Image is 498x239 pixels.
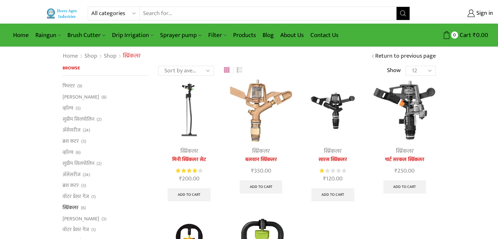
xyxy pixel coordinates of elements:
[91,193,96,200] span: (1)
[63,180,79,191] a: ब्रश कटर
[179,174,182,184] span: ₹
[84,52,98,61] a: Shop
[179,174,199,184] bdi: 200.00
[63,102,73,114] a: व्हाॅल्व
[158,156,220,164] a: मिनी स्प्रिंकलर सेट
[420,8,493,19] a: Sign in
[302,80,364,141] img: saras sprinkler
[76,149,81,156] span: (6)
[97,116,101,123] span: (2)
[397,7,410,20] button: Search button
[396,146,414,156] a: स्प्रिंकलर
[277,28,307,43] a: About Us
[395,166,415,176] bdi: 250.00
[81,182,86,189] span: (3)
[251,166,254,176] span: ₹
[383,180,426,193] a: Add to cart: “पार्ट सरकल स्प्रिंकलर”
[63,64,80,72] span: Browse
[473,30,488,40] bdi: 0.00
[77,83,82,89] span: (9)
[475,9,493,18] span: Sign in
[63,213,99,224] a: [PERSON_NAME]
[109,28,157,43] a: Drip Irrigation
[63,52,78,61] a: Home
[83,172,90,178] span: (24)
[458,31,471,40] span: Cart
[63,202,79,213] a: स्प्रिंकलर
[311,188,354,201] a: Add to cart: “सारस स्प्रिंकलर”
[76,105,81,112] span: (5)
[63,114,94,125] a: सुप्रीम सिलपोलिन
[451,31,458,38] span: 0
[32,28,64,43] a: Raingun
[320,167,346,174] div: Rated 1.00 out of 5
[252,146,270,156] a: स्प्रिंकलर
[10,28,32,43] a: Home
[473,30,476,40] span: ₹
[63,191,89,202] a: वॉटर प्रेशर गेज
[323,174,326,184] span: ₹
[375,52,436,61] a: Return to previous page
[123,53,140,60] h1: स्प्रिंकलर
[158,66,214,76] select: Shop order
[103,52,117,61] a: Shop
[251,166,271,176] bdi: 350.00
[157,28,205,43] a: Sprayer pump
[307,28,342,43] a: Contact Us
[374,156,435,164] a: पार्ट सरकल स्प्रिंकलर
[63,158,94,169] a: सुप्रीम सिलपोलिन
[63,147,73,158] a: व्हाॅल्व
[240,180,283,193] a: Add to cart: “बलवान स्प्रिंकलर”
[395,166,397,176] span: ₹
[91,227,96,233] span: (1)
[63,52,140,61] nav: Breadcrumb
[83,127,90,134] span: (24)
[302,156,364,164] a: सारस स्प्रिंकलर
[97,160,101,167] span: (2)
[63,125,81,136] a: अ‍ॅसेसरीज
[158,80,220,141] img: Impact Mini Sprinkler
[205,28,230,43] a: Filter
[168,188,211,201] a: Add to cart: “मिनी स्प्रिंकलर सेट”
[230,28,259,43] a: Products
[176,167,197,174] span: Rated out of 5
[63,136,79,147] a: ब्रश कटर
[63,169,81,180] a: अ‍ॅसेसरीज
[324,146,341,156] a: स्प्रिंकलर
[180,146,198,156] a: स्प्रिंकलर
[63,224,89,235] a: वॉटर प्रेशर गेज
[81,205,86,211] span: (6)
[63,92,99,103] a: [PERSON_NAME]
[230,80,292,141] img: Metal Sprinkler
[81,138,86,145] span: (3)
[374,80,435,141] img: part circle sprinkler
[259,28,277,43] a: Blog
[140,7,397,20] input: Search for...
[64,28,108,43] a: Brush Cutter
[416,29,488,41] a: 0 Cart ₹0.00
[230,156,292,164] a: बलवान स्प्रिंकलर
[387,66,401,75] span: Show
[323,174,342,184] bdi: 120.00
[101,94,106,101] span: (8)
[320,167,325,174] span: Rated out of 5
[63,82,75,91] a: फिल्टर
[101,216,106,222] span: (3)
[176,167,202,174] div: Rated 4.00 out of 5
